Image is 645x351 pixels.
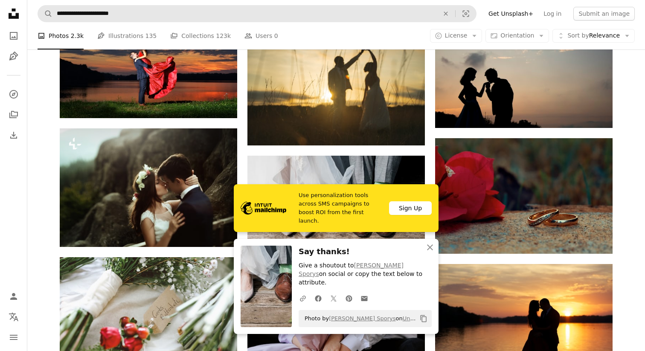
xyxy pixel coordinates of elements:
[244,22,278,49] a: Users 0
[97,22,157,49] a: Illustrations 135
[5,86,22,103] a: Explore
[274,31,278,41] span: 0
[483,7,538,20] a: Get Unsplash+
[311,290,326,307] a: Share on Facebook
[247,27,425,145] img: a bride and groom dancing in a field at sunset
[500,32,534,39] span: Orientation
[389,201,432,215] div: Sign Up
[435,10,613,128] img: silhouette of man kissing hand of woman
[241,202,286,215] img: file-1690386555781-336d1949dad1image
[430,29,482,43] button: License
[5,106,22,123] a: Collections
[299,262,404,277] a: [PERSON_NAME] Sporys
[456,6,476,22] button: Visual search
[38,6,52,22] button: Search Unsplash
[247,339,425,347] a: a man holding a bouquet of flowers next to a woman
[567,32,620,40] span: Relevance
[435,319,613,327] a: a man and woman standing next to each other in front of a body of water
[5,127,22,144] a: Download History
[416,311,431,326] button: Copy to clipboard
[485,29,549,43] button: Orientation
[435,65,613,73] a: silhouette of man kissing hand of woman
[60,55,237,63] a: a man holding a woman in his arms as the sun sets
[435,192,613,200] a: two silver-colored rings
[538,7,567,20] a: Log in
[445,32,468,39] span: License
[216,31,231,41] span: 123k
[573,7,635,20] button: Submit an image
[145,31,157,41] span: 135
[436,6,455,22] button: Clear
[299,261,432,287] p: Give a shoutout to on social or copy the text below to attribute.
[5,288,22,305] a: Log in / Sign up
[5,27,22,44] a: Photos
[299,191,382,225] span: Use personalization tools across SMS campaigns to boost ROI from the first launch.
[567,32,589,39] span: Sort by
[5,308,22,325] button: Language
[299,246,432,258] h3: Say thanks!
[60,128,237,247] img: luxury happy bride and stylish groom kissing on background of view of sunny rocks in amazing moun...
[300,312,416,325] span: Photo by on
[60,183,237,191] a: luxury happy bride and stylish groom kissing on background of view of sunny rocks in amazing moun...
[38,5,476,22] form: Find visuals sitewide
[326,290,341,307] a: Share on Twitter
[552,29,635,43] button: Sort byRelevance
[247,82,425,90] a: a bride and groom dancing in a field at sunset
[403,315,428,322] a: Unsplash
[5,5,22,24] a: Home — Unsplash
[329,315,395,322] a: [PERSON_NAME] Sporys
[5,48,22,65] a: Illustrations
[357,290,372,307] a: Share over email
[435,138,613,253] img: two silver-colored rings
[5,329,22,346] button: Menu
[341,290,357,307] a: Share on Pinterest
[234,184,439,232] a: Use personalization tools across SMS campaigns to boost ROI from the first launch.Sign Up
[170,22,231,49] a: Collections 123k
[60,312,237,320] a: white flower bouquet on white textile
[247,156,425,274] img: two people standing on brown wooden floor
